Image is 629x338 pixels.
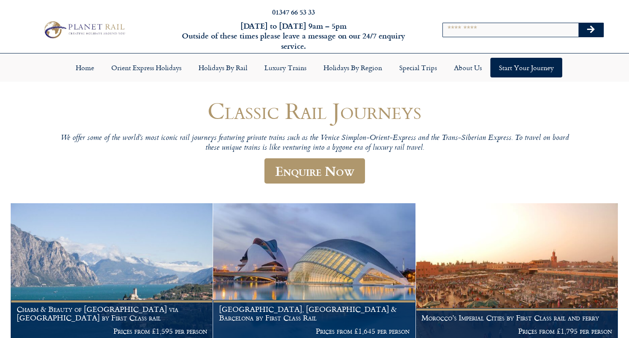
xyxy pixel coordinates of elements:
[41,19,127,40] img: Planet Rail Train Holidays Logo
[272,7,315,17] a: 01347 66 53 33
[579,23,603,37] button: Search
[264,158,365,184] a: Enquire Now
[103,58,190,77] a: Orient Express Holidays
[58,133,571,154] p: We offer some of the world’s most iconic rail journeys featuring private trains such as the Venic...
[219,327,409,335] p: Prices from £1,645 per person
[4,58,625,77] nav: Menu
[190,58,256,77] a: Holidays by Rail
[67,58,103,77] a: Home
[421,327,612,335] p: Prices from £1,795 per person
[17,327,207,335] p: Prices from £1,595 per person
[315,58,391,77] a: Holidays by Region
[170,21,417,51] h6: [DATE] to [DATE] 9am – 5pm Outside of these times please leave a message on our 24/7 enquiry serv...
[256,58,315,77] a: Luxury Trains
[391,58,445,77] a: Special Trips
[445,58,490,77] a: About Us
[17,305,207,322] h1: Charm & Beauty of [GEOGRAPHIC_DATA] via [GEOGRAPHIC_DATA] by First Class rail
[490,58,562,77] a: Start your Journey
[421,314,612,322] h1: Morocco’s Imperial Cities by First Class rail and ferry
[219,305,409,322] h1: [GEOGRAPHIC_DATA], [GEOGRAPHIC_DATA] & Barcelona by First Class Rail
[58,98,571,123] h1: Classic Rail Journeys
